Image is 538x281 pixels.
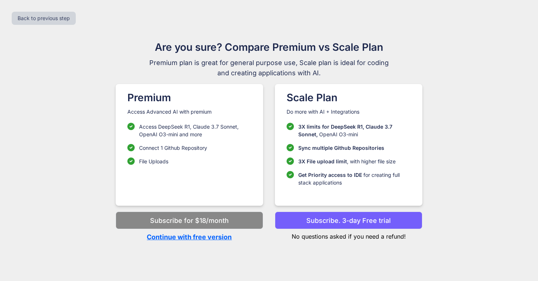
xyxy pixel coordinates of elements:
[139,144,207,152] p: Connect 1 Github Repository
[127,144,135,151] img: checklist
[298,158,347,164] span: 3X File upload limit
[127,108,251,115] p: Access Advanced AI with premium
[127,157,135,165] img: checklist
[139,157,168,165] p: File Uploads
[298,124,392,137] span: 3X limits for DeepSeek R1, Claude 3.7 Sonnet,
[287,123,294,130] img: checklist
[275,212,422,229] button: Subscribe. 3-day Free trial
[298,157,396,165] p: , with higher file size
[287,90,411,105] h1: Scale Plan
[287,157,294,165] img: checklist
[287,144,294,151] img: checklist
[139,123,251,138] p: Access DeepSeek R1, Claude 3.7 Sonnet, OpenAI O3-mini and more
[298,172,362,178] span: Get Priority access to IDE
[116,232,263,242] p: Continue with free version
[146,58,392,78] span: Premium plan is great for general purpose use, Scale plan is ideal for coding and creating applic...
[298,171,411,186] p: for creating full stack applications
[12,12,76,25] button: Back to previous step
[275,229,422,241] p: No questions asked if you need a refund!
[298,144,384,152] p: Sync multiple Github Repositories
[150,216,229,225] p: Subscribe for $18/month
[298,123,411,138] p: OpenAI O3-mini
[127,90,251,105] h1: Premium
[127,123,135,130] img: checklist
[146,39,392,55] h1: Are you sure? Compare Premium vs Scale Plan
[116,212,263,229] button: Subscribe for $18/month
[287,171,294,178] img: checklist
[287,108,411,115] p: Do more with AI + Integrations
[306,216,391,225] p: Subscribe. 3-day Free trial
